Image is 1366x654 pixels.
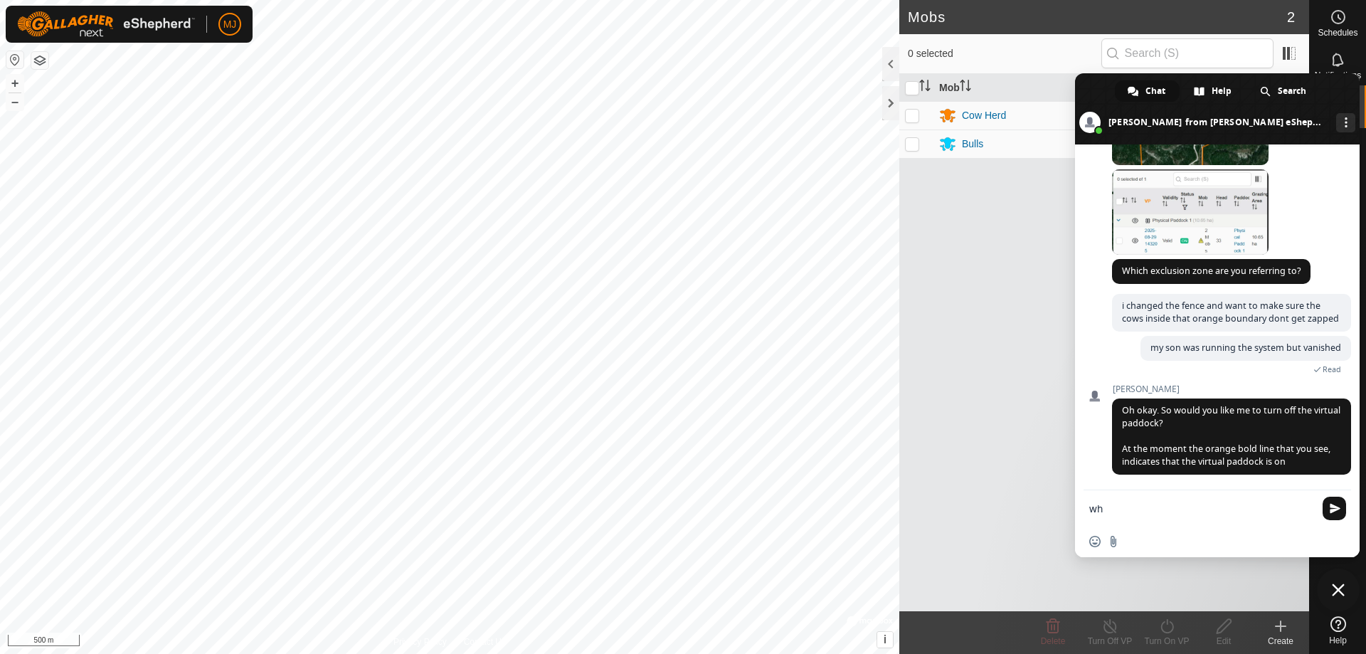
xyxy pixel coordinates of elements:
[1323,497,1346,520] span: Send
[1252,635,1309,648] div: Create
[1323,364,1341,374] span: Read
[1315,71,1361,80] span: Notifications
[1081,635,1138,648] div: Turn Off VP
[1122,265,1301,277] span: Which exclusion zone are you referring to?
[877,632,893,648] button: i
[1112,384,1351,394] span: [PERSON_NAME]
[1310,611,1366,650] a: Help
[6,93,23,110] button: –
[1247,80,1320,102] a: Search
[1138,635,1195,648] div: Turn On VP
[933,74,1090,102] th: Mob
[1108,536,1119,547] span: Send a file
[1287,6,1295,28] span: 2
[393,635,447,648] a: Privacy Policy
[962,108,1006,123] div: Cow Herd
[464,635,506,648] a: Contact Us
[1329,636,1347,645] span: Help
[1317,569,1360,611] a: Close chat
[6,75,23,92] button: +
[223,17,237,32] span: MJ
[1212,80,1232,102] span: Help
[1145,80,1165,102] span: Chat
[1318,28,1357,37] span: Schedules
[1278,80,1306,102] span: Search
[908,9,1287,26] h2: Mobs
[31,52,48,69] button: Map Layers
[962,137,983,152] div: Bulls
[1089,536,1101,547] span: Insert an emoji
[1122,300,1339,325] span: i changed the fence and want to make sure the cows inside that orange boundary dont get zapped
[1101,38,1274,68] input: Search (S)
[919,82,931,93] p-sorticon: Activate to sort
[960,82,971,93] p-sorticon: Activate to sort
[1122,404,1340,468] span: Oh okay. So would you like me to turn off the virtual paddock? At the moment the orange bold line...
[884,633,886,645] span: i
[1181,80,1246,102] a: Help
[17,11,195,37] img: Gallagher Logo
[1115,80,1180,102] a: Chat
[6,51,23,68] button: Reset Map
[1089,490,1317,526] textarea: Compose your message...
[1195,635,1252,648] div: Edit
[908,46,1101,61] span: 0 selected
[1041,636,1066,646] span: Delete
[1150,342,1341,354] span: my son was running the system but vanished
